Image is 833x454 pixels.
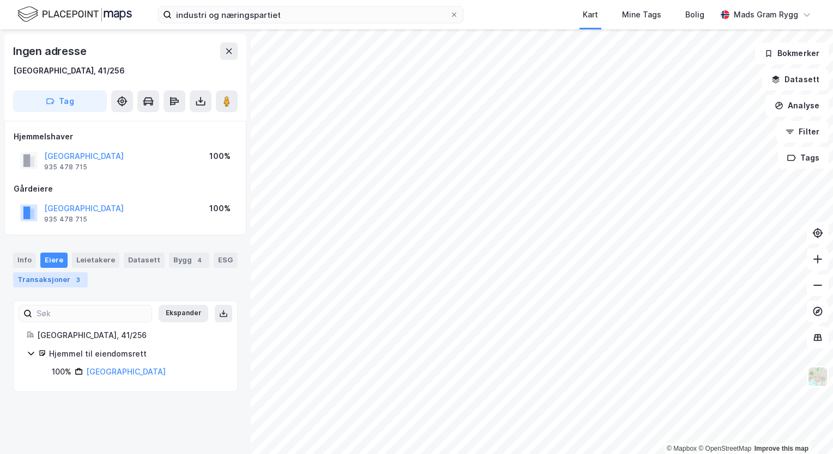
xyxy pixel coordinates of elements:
[159,305,208,322] button: Ekspander
[667,445,697,452] a: Mapbox
[44,163,87,171] div: 935 478 715
[194,255,205,266] div: 4
[86,367,166,376] a: [GEOGRAPHIC_DATA]
[17,5,132,24] img: logo.f888ab2527a4732fd821a326f86c7f29.svg
[776,121,829,143] button: Filter
[13,90,107,112] button: Tag
[734,8,798,21] div: Mads Gram Rygg
[40,253,68,268] div: Eiere
[778,402,833,454] iframe: Chat Widget
[755,42,829,64] button: Bokmerker
[778,402,833,454] div: Kontrollprogram for chat
[698,445,751,452] a: OpenStreetMap
[583,8,598,21] div: Kart
[124,253,165,268] div: Datasett
[73,274,83,285] div: 3
[49,347,224,360] div: Hjemmel til eiendomsrett
[685,8,704,21] div: Bolig
[762,69,829,90] button: Datasett
[172,7,450,23] input: Søk på adresse, matrikkel, gårdeiere, leietakere eller personer
[72,253,119,268] div: Leietakere
[754,445,808,452] a: Improve this map
[807,366,828,387] img: Z
[214,253,237,268] div: ESG
[32,305,152,322] input: Søk
[13,272,88,287] div: Transaksjoner
[209,150,231,163] div: 100%
[52,365,71,378] div: 100%
[778,147,829,169] button: Tags
[14,130,237,143] div: Hjemmelshaver
[765,95,829,116] button: Analyse
[14,182,237,195] div: Gårdeiere
[37,329,224,342] div: [GEOGRAPHIC_DATA], 41/256
[13,42,88,60] div: Ingen adresse
[13,64,125,77] div: [GEOGRAPHIC_DATA], 41/256
[209,202,231,215] div: 100%
[13,253,36,268] div: Info
[169,253,209,268] div: Bygg
[622,8,661,21] div: Mine Tags
[44,215,87,224] div: 935 478 715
